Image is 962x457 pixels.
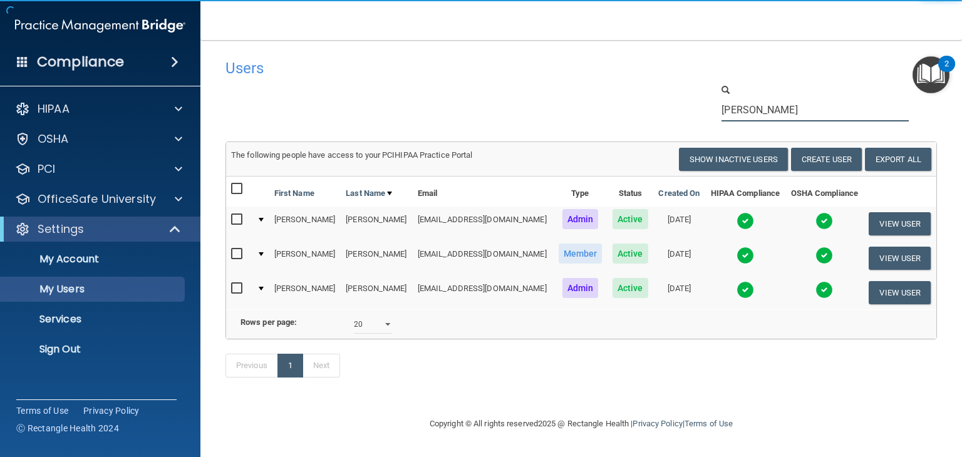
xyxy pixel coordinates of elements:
[633,419,682,428] a: Privacy Policy
[746,375,947,424] iframe: Drift Widget Chat Controller
[562,278,599,298] span: Admin
[658,186,700,201] a: Created On
[653,207,705,241] td: [DATE]
[679,148,788,171] button: Show Inactive Users
[8,313,179,326] p: Services
[653,275,705,309] td: [DATE]
[38,192,156,207] p: OfficeSafe University
[553,177,608,207] th: Type
[231,150,473,160] span: The following people have access to your PCIHIPAA Practice Portal
[341,207,413,241] td: [PERSON_NAME]
[705,177,785,207] th: HIPAA Compliance
[269,207,341,241] td: [PERSON_NAME]
[608,177,653,207] th: Status
[15,162,182,177] a: PCI
[15,192,182,207] a: OfficeSafe University
[413,207,553,241] td: [EMAIL_ADDRESS][DOMAIN_NAME]
[865,148,931,171] a: Export All
[341,241,413,275] td: [PERSON_NAME]
[944,64,949,80] div: 2
[721,98,909,121] input: Search
[613,209,648,229] span: Active
[38,131,69,146] p: OSHA
[15,13,185,38] img: PMB logo
[83,404,140,417] a: Privacy Policy
[37,53,124,71] h4: Compliance
[274,186,314,201] a: First Name
[15,222,182,237] a: Settings
[737,212,754,230] img: tick.e7d51cea.svg
[16,404,68,417] a: Terms of Use
[269,241,341,275] td: [PERSON_NAME]
[413,177,553,207] th: Email
[240,317,297,327] b: Rows per page:
[38,222,84,237] p: Settings
[269,275,341,309] td: [PERSON_NAME]
[791,148,862,171] button: Create User
[15,101,182,116] a: HIPAA
[225,354,278,377] a: Previous
[869,281,931,304] button: View User
[613,278,648,298] span: Active
[8,253,179,265] p: My Account
[341,275,413,309] td: [PERSON_NAME]
[277,354,303,377] a: 1
[737,281,754,299] img: tick.e7d51cea.svg
[562,209,599,229] span: Admin
[559,244,603,264] span: Member
[613,244,648,264] span: Active
[8,283,179,295] p: My Users
[869,247,931,270] button: View User
[346,186,392,201] a: Last Name
[869,212,931,235] button: View User
[815,247,833,264] img: tick.e7d51cea.svg
[16,422,119,434] span: Ⓒ Rectangle Health 2024
[353,404,810,444] div: Copyright © All rights reserved 2025 @ Rectangle Health | |
[913,56,949,93] button: Open Resource Center, 2 new notifications
[785,177,864,207] th: OSHA Compliance
[685,419,733,428] a: Terms of Use
[38,101,70,116] p: HIPAA
[815,281,833,299] img: tick.e7d51cea.svg
[303,354,340,377] a: Next
[38,162,55,177] p: PCI
[8,343,179,356] p: Sign Out
[413,241,553,275] td: [EMAIL_ADDRESS][DOMAIN_NAME]
[413,275,553,309] td: [EMAIL_ADDRESS][DOMAIN_NAME]
[225,60,633,76] h4: Users
[737,247,754,264] img: tick.e7d51cea.svg
[15,131,182,146] a: OSHA
[653,241,705,275] td: [DATE]
[815,212,833,230] img: tick.e7d51cea.svg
